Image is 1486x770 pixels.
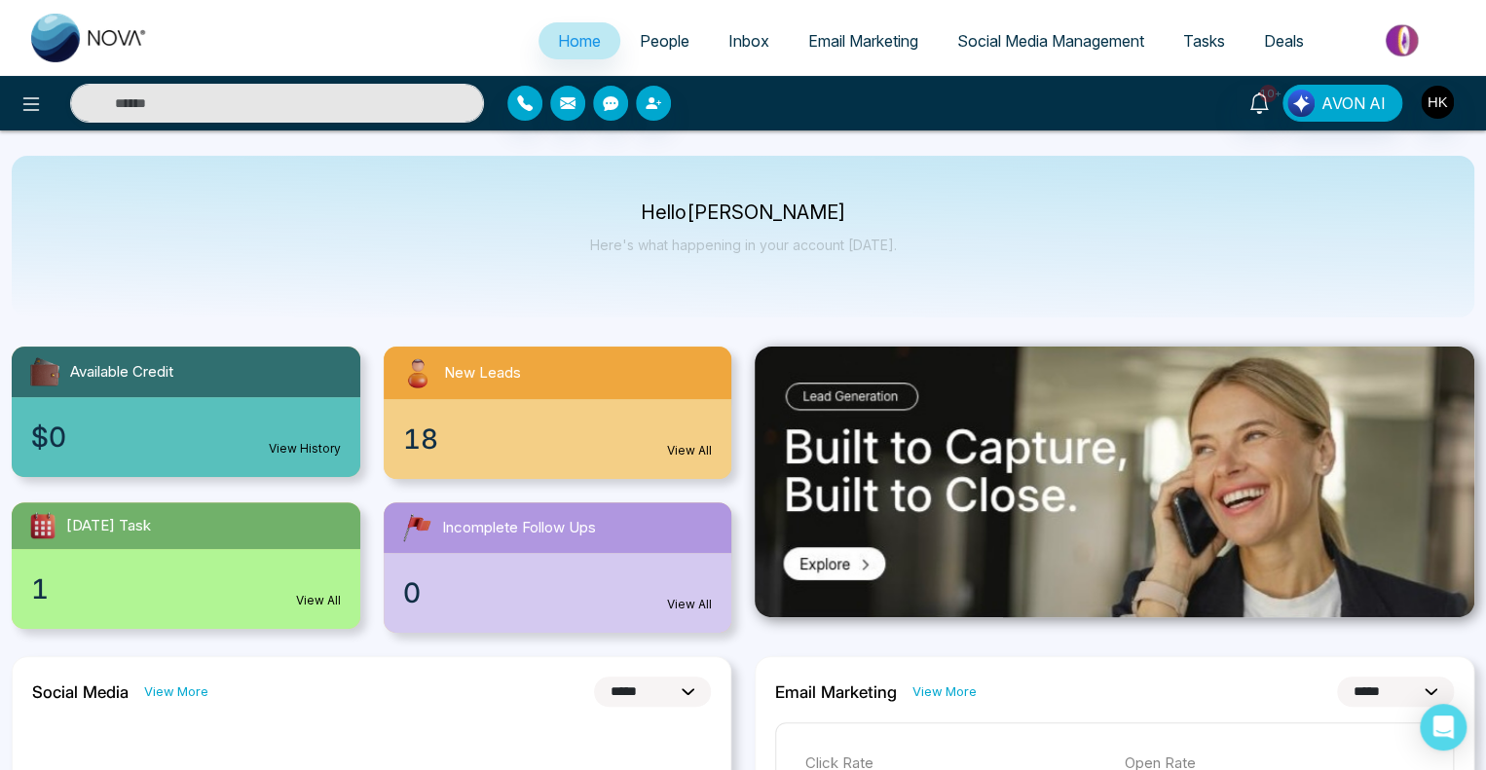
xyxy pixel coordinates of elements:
span: Inbox [728,31,769,51]
img: availableCredit.svg [27,354,62,389]
span: Available Credit [70,361,173,384]
img: User Avatar [1421,86,1454,119]
span: New Leads [444,362,521,385]
span: Deals [1264,31,1304,51]
img: Nova CRM Logo [31,14,148,62]
span: Email Marketing [808,31,918,51]
div: Open Intercom Messenger [1420,704,1467,751]
a: Social Media Management [938,22,1164,59]
span: 1 [31,568,49,609]
a: Incomplete Follow Ups0View All [372,502,744,633]
img: Market-place.gif [1333,18,1474,62]
button: AVON AI [1282,85,1402,122]
span: Tasks [1183,31,1225,51]
a: View More [144,682,208,701]
img: newLeads.svg [399,354,436,391]
span: 0 [403,572,421,613]
h2: Email Marketing [775,682,897,702]
img: . [755,347,1474,617]
a: Inbox [709,22,789,59]
span: Social Media Management [957,31,1144,51]
span: 10+ [1259,85,1277,102]
a: View History [269,440,341,458]
a: Email Marketing [789,22,938,59]
span: Home [558,31,601,51]
span: [DATE] Task [66,515,151,537]
span: Incomplete Follow Ups [442,517,596,539]
img: followUps.svg [399,510,434,545]
a: View More [912,682,977,701]
a: Deals [1245,22,1323,59]
span: 18 [403,419,438,459]
h2: Social Media [32,682,129,702]
p: Hello [PERSON_NAME] [590,204,897,221]
a: 10+ [1236,85,1282,119]
a: Tasks [1164,22,1245,59]
img: todayTask.svg [27,510,58,541]
a: People [620,22,709,59]
img: Lead Flow [1287,90,1315,117]
a: View All [667,442,712,459]
p: Here's what happening in your account [DATE]. [590,237,897,253]
span: AVON AI [1321,92,1386,115]
a: View All [296,592,341,609]
span: People [640,31,689,51]
a: Home [539,22,620,59]
a: New Leads18View All [372,347,744,479]
a: View All [667,596,712,613]
span: $0 [31,417,66,458]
